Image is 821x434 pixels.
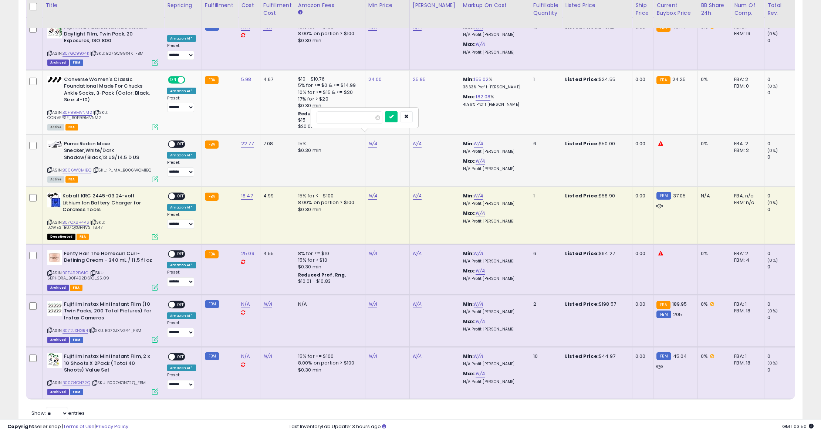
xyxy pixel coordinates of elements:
div: BB Share 24h. [701,1,728,17]
span: OFF [175,193,187,200]
b: Listed Price: [565,353,599,360]
a: N/A [476,41,484,48]
div: Total Rev. [767,1,794,17]
small: Amazon Fees. [298,9,303,16]
span: Show: entries [31,410,85,417]
div: ASIN: [47,353,158,394]
div: Current Buybox Price [656,1,695,17]
small: FBA [205,140,219,149]
b: Reduced Prof. Rng. [298,111,347,117]
div: ASIN: [47,24,158,65]
div: FBM: 4 [734,257,759,264]
small: FBM [656,352,671,360]
div: $44.97 [565,353,626,360]
div: 0 [767,367,797,373]
a: N/A [413,140,422,148]
span: Listings that have been deleted from Seller Central [47,337,69,343]
div: 0.00 [635,301,648,308]
span: | SKU: B00O4ON72Q_FBM [91,380,146,386]
a: Terms of Use [63,423,95,430]
span: FBM [70,60,83,66]
a: N/A [474,353,483,360]
div: ASIN: [47,250,158,290]
span: FBA [77,234,89,240]
b: Puma Redon Move Sneaker,White/Dark Shadow/Black,13 US/14.5 D US [64,140,154,163]
small: (0%) [767,148,778,153]
div: 10 [533,353,556,360]
a: N/A [413,301,422,308]
div: 17% for > $20 [298,96,359,102]
a: N/A [413,192,422,200]
div: % [463,94,524,107]
div: FBM: 2 [734,147,759,154]
span: 37.05 [673,192,686,199]
p: N/A Profit [PERSON_NAME] [463,201,524,206]
span: OFF [175,301,187,308]
div: 4.99 [263,193,289,199]
span: | SKU: CONVERSE_B0F99MVNM2 [47,109,108,121]
div: seller snap | | [7,423,128,430]
p: N/A Profit [PERSON_NAME] [463,309,524,315]
a: B0F492D61C [62,270,88,276]
span: OFF [175,141,187,147]
div: 0 [767,37,797,44]
div: FBM: 18 [734,360,759,366]
a: B00O4ON72Q [62,380,90,386]
span: FBM [70,389,83,395]
div: 7.08 [263,140,289,147]
div: 0% [701,353,725,360]
div: Amazon AI * [167,312,196,319]
b: Fujifilm 2 Pack instax mini Instant Daylight Film, Twin Pack, 20 Exposures, ISO 800 [64,24,154,46]
div: 0% [701,76,725,83]
small: FBM [656,311,671,318]
div: Preset: [167,270,196,286]
small: FBA [656,301,670,309]
small: (0%) [767,83,778,89]
div: 15% [298,140,359,147]
div: 8% for <= $10 [298,250,359,257]
div: 5% for >= $0 & <= $14.99 [298,82,359,89]
div: $0.30 min [298,147,359,154]
div: Fulfillment Cost [263,1,292,17]
div: 0 [767,76,797,83]
p: N/A Profit [PERSON_NAME] [463,362,524,367]
span: | SKU: B072JXNGR4_FBM [89,328,142,333]
a: N/A [476,370,484,377]
b: Listed Price: [565,250,599,257]
div: 0 [767,140,797,147]
b: Fenty Hair The Homecurl Curl-Defining Cream - 340 mL / 11.5 fl oz [64,250,154,266]
a: N/A [368,353,377,360]
a: N/A [474,301,483,308]
small: FBM [205,352,219,360]
div: $0.30 min [298,367,359,373]
img: 318296jq1zL._SL40_.jpg [47,250,62,265]
b: Min: [463,140,474,147]
img: 51KqFFb8BhL._SL40_.jpg [47,24,62,38]
a: 182.08 [476,93,490,101]
div: Preset: [167,160,196,177]
img: 21Hb5U-7t2L._SL40_.jpg [47,76,62,84]
div: 0% [701,250,725,257]
p: N/A Profit [PERSON_NAME] [463,276,524,281]
p: N/A Profit [PERSON_NAME] [463,219,524,224]
a: B07GC99X4K [62,50,89,57]
div: $24.55 [565,76,626,83]
small: FBA [656,24,670,32]
div: 6 [533,250,556,257]
a: N/A [368,250,377,257]
div: Preset: [167,321,196,337]
b: Listed Price: [565,140,599,147]
div: Fulfillable Quantity [533,1,559,17]
div: 4.67 [263,76,289,83]
b: Fujifilm Instax Mini Instant Film, 2 x 10 Shoots X 2Pack (Total 40 Shoots) Value Set [64,353,154,376]
div: 0% [701,301,725,308]
a: B07QX8H4VS [62,219,89,226]
div: ASIN: [47,301,158,342]
div: FBA: 2 [734,76,759,83]
b: Max: [463,93,476,100]
div: $50.00 [565,140,626,147]
div: Ship Price [635,1,650,17]
b: Listed Price: [565,301,599,308]
a: 18.47 [241,192,253,200]
div: FBA: 1 [734,353,759,360]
